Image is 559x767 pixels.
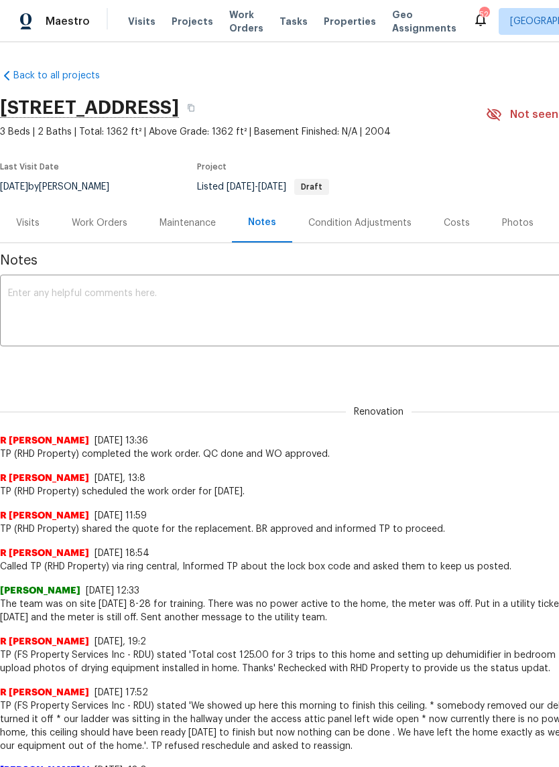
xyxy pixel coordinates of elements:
button: Copy Address [179,96,203,120]
span: - [227,182,286,192]
span: Tasks [279,17,308,26]
span: [DATE] [258,182,286,192]
span: [DATE], 19:2 [95,637,146,646]
span: [DATE] 18:54 [95,549,149,558]
span: Work Orders [229,8,263,35]
span: Geo Assignments [392,8,456,35]
span: [DATE], 13:8 [95,474,145,483]
span: Properties [324,15,376,28]
span: Draft [296,183,328,191]
span: [DATE] 11:59 [95,511,147,520]
div: 52 [479,8,489,21]
div: Work Orders [72,216,127,230]
div: Costs [444,216,470,230]
span: [DATE] [227,182,255,192]
div: Condition Adjustments [308,216,412,230]
div: Maintenance [160,216,216,230]
span: Renovation [346,405,412,419]
span: Maestro [46,15,90,28]
div: Notes [248,216,276,229]
div: Visits [16,216,40,230]
span: Visits [128,15,156,28]
span: Projects [172,15,213,28]
span: [DATE] 17:52 [95,688,148,697]
span: Listed [197,182,329,192]
div: Photos [502,216,534,230]
span: [DATE] 13:36 [95,436,148,445]
span: [DATE] 12:33 [86,586,139,596]
span: Project [197,163,227,171]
